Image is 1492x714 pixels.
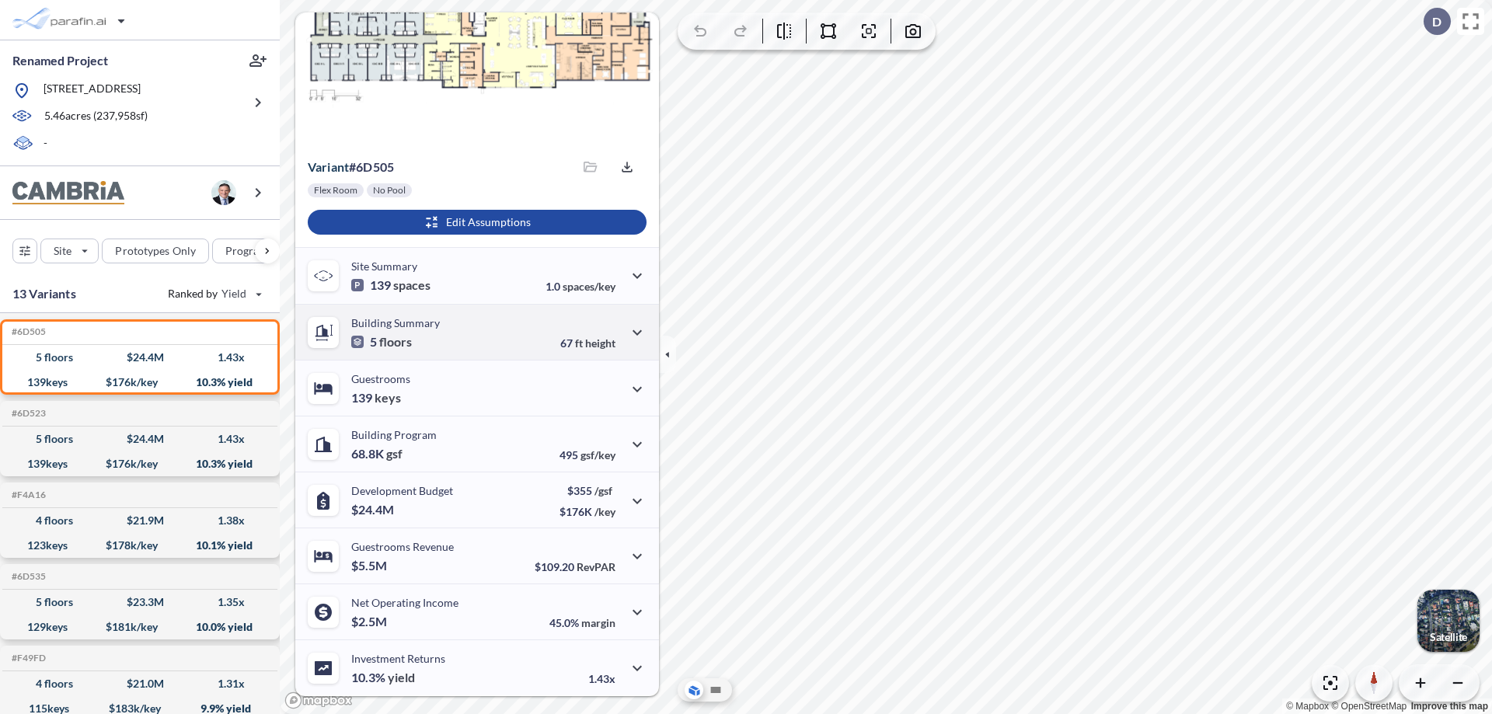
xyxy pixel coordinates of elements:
p: 139 [351,390,401,406]
span: spaces [393,277,431,293]
span: margin [581,616,615,629]
p: Net Operating Income [351,596,458,609]
p: $355 [559,484,615,497]
p: $109.20 [535,560,615,573]
span: gsf [386,446,403,461]
h5: Click to copy the code [9,326,46,337]
h5: Click to copy the code [9,408,46,419]
p: Site [54,243,71,259]
p: 5.46 acres ( 237,958 sf) [44,108,148,125]
button: Site Plan [706,681,725,699]
a: OpenStreetMap [1331,701,1407,712]
button: Ranked by Yield [155,281,272,306]
span: yield [388,670,415,685]
p: $176K [559,505,615,518]
button: Program [212,239,296,263]
span: /key [594,505,615,518]
p: No Pool [373,184,406,197]
p: Flex Room [314,184,357,197]
span: gsf/key [580,448,615,461]
p: 13 Variants [12,284,76,303]
a: Mapbox homepage [284,691,353,709]
p: Site Summary [351,259,417,273]
p: $24.4M [351,502,396,517]
p: 68.8K [351,446,403,461]
h5: Click to copy the code [9,571,46,582]
p: Building Program [351,428,437,441]
p: 139 [351,277,431,293]
p: 10.3% [351,670,415,685]
span: Yield [221,286,247,301]
p: 5 [351,334,412,350]
p: 45.0% [549,616,615,629]
button: Site [40,239,99,263]
p: # 6d505 [308,159,394,175]
span: floors [379,334,412,350]
h5: Click to copy the code [9,653,46,663]
p: 1.43x [588,672,615,685]
button: Edit Assumptions [308,210,647,235]
img: Switcher Image [1417,590,1480,652]
p: $2.5M [351,614,389,629]
span: Variant [308,159,349,174]
p: $5.5M [351,558,389,573]
p: Satellite [1430,631,1467,643]
p: D [1432,15,1441,29]
button: Aerial View [685,681,703,699]
p: 67 [560,336,615,350]
span: spaces/key [563,280,615,293]
img: user logo [211,180,236,205]
p: Edit Assumptions [446,214,531,230]
span: keys [375,390,401,406]
a: Improve this map [1411,701,1488,712]
button: Prototypes Only [102,239,209,263]
p: Guestrooms [351,372,410,385]
span: ft [575,336,583,350]
span: height [585,336,615,350]
img: BrandImage [12,181,124,205]
h5: Click to copy the code [9,489,46,500]
span: /gsf [594,484,612,497]
p: 495 [559,448,615,461]
p: Renamed Project [12,52,108,69]
p: [STREET_ADDRESS] [44,81,141,100]
button: Switcher ImageSatellite [1417,590,1480,652]
p: Guestrooms Revenue [351,540,454,553]
p: Program [225,243,269,259]
p: Prototypes Only [115,243,196,259]
p: 1.0 [546,280,615,293]
p: - [44,135,47,153]
p: Investment Returns [351,652,445,665]
p: Building Summary [351,316,440,329]
a: Mapbox [1286,701,1329,712]
span: RevPAR [577,560,615,573]
p: Development Budget [351,484,453,497]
